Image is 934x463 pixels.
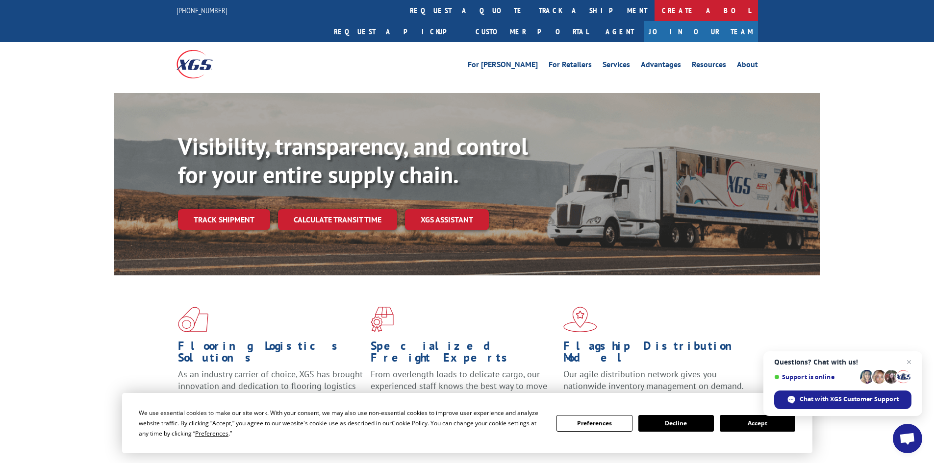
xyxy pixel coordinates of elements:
span: Chat with XGS Customer Support [800,395,899,404]
a: Track shipment [178,209,270,230]
b: Visibility, transparency, and control for your entire supply chain. [178,131,528,190]
button: Accept [720,415,795,432]
span: Our agile distribution network gives you nationwide inventory management on demand. [563,368,744,391]
span: Questions? Chat with us! [774,358,911,366]
a: Resources [692,61,726,72]
span: As an industry carrier of choice, XGS has brought innovation and dedication to flooring logistics... [178,368,363,403]
img: xgs-icon-flagship-distribution-model-red [563,307,597,332]
h1: Flagship Distribution Model [563,340,749,368]
a: [PHONE_NUMBER] [177,5,227,15]
span: Close chat [903,356,915,368]
span: Support is online [774,373,857,381]
button: Decline [638,415,714,432]
a: Calculate transit time [278,209,397,230]
a: Agent [596,21,644,42]
img: xgs-icon-focused-on-flooring-red [371,307,394,332]
a: XGS ASSISTANT [405,209,489,230]
a: For [PERSON_NAME] [468,61,538,72]
a: Advantages [641,61,681,72]
a: Join Our Team [644,21,758,42]
a: Request a pickup [327,21,468,42]
span: Preferences [195,429,228,438]
span: Cookie Policy [392,419,428,427]
div: Chat with XGS Customer Support [774,390,911,409]
a: Customer Portal [468,21,596,42]
a: For Retailers [549,61,592,72]
p: From overlength loads to delicate cargo, our experienced staff knows the best way to move your fr... [371,368,556,412]
div: We use essential cookies to make our site work. With your consent, we may also use non-essential ... [139,408,545,439]
button: Preferences [556,415,632,432]
h1: Flooring Logistics Solutions [178,340,363,368]
img: xgs-icon-total-supply-chain-intelligence-red [178,307,208,332]
h1: Specialized Freight Experts [371,340,556,368]
div: Open chat [893,424,922,453]
div: Cookie Consent Prompt [122,393,812,453]
a: Services [603,61,630,72]
a: About [737,61,758,72]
